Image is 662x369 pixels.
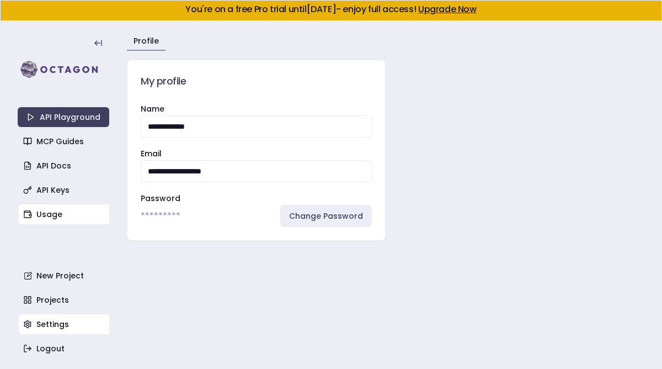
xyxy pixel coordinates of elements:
[134,35,159,46] a: Profile
[141,193,180,204] label: Password
[19,180,110,200] a: API Keys
[18,59,109,81] img: logo-rect-yK7x_WSZ.svg
[19,314,110,334] a: Settings
[19,204,110,224] a: Usage
[9,5,653,14] h5: You're on a free Pro trial until [DATE] - enjoy full access!
[19,266,110,286] a: New Project
[141,73,372,89] h3: My profile
[19,131,110,151] a: MCP Guides
[418,3,477,15] a: Upgrade Now
[19,290,110,310] a: Projects
[18,107,109,127] a: API Playground
[280,205,372,227] a: Change Password
[141,148,162,159] label: Email
[19,339,110,359] a: Logout
[19,156,110,176] a: API Docs
[141,103,164,114] label: Name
